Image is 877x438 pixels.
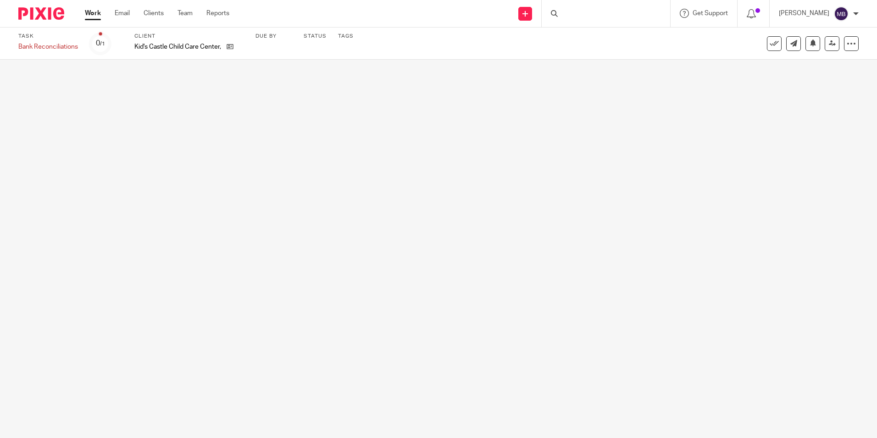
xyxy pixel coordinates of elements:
div: 0 [96,38,105,49]
div: Bank Reconciliations [18,42,78,51]
label: Task [18,33,78,40]
a: Team [178,9,193,18]
p: [PERSON_NAME] [779,9,829,18]
img: svg%3E [834,6,849,21]
a: Email [115,9,130,18]
label: Due by [255,33,292,40]
label: Tags [338,33,354,40]
a: Reports [206,9,229,18]
small: /1 [100,41,105,46]
label: Status [304,33,327,40]
i: Open client page [227,43,233,50]
a: Clients [144,9,164,18]
span: Kid&#39;s Castle Child Care Center, Inc. [134,42,222,51]
p: Kid's Castle Child Care Center, Inc. [134,42,222,51]
span: Get Support [693,10,728,17]
a: Work [85,9,101,18]
img: Pixie [18,7,64,20]
label: Client [134,33,244,40]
